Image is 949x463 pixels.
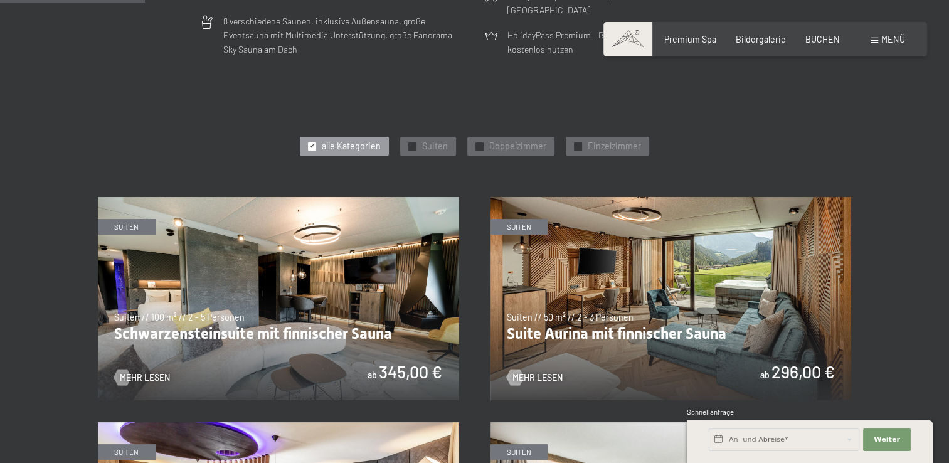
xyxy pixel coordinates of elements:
[98,422,459,429] a: Romantic Suite mit Bio-Sauna
[477,142,482,150] span: ✓
[490,197,852,204] a: Suite Aurina mit finnischer Sauna
[881,34,905,45] span: Menü
[223,14,467,57] p: 8 verschiedene Saunen, inklusive Außensauna, große Eventsauna mit Multimedia Unterstützung, große...
[736,34,786,45] a: Bildergalerie
[507,371,563,384] a: Mehr Lesen
[512,371,563,384] span: Mehr Lesen
[687,408,734,416] span: Schnellanfrage
[664,34,716,45] a: Premium Spa
[410,142,415,150] span: ✓
[507,28,751,56] p: HolidayPass Premium – Bus und Bahn in [GEOGRAPHIC_DATA] kostenlos nutzen
[576,142,581,150] span: ✓
[114,371,170,384] a: Mehr Lesen
[588,140,641,152] span: Einzelzimmer
[490,197,852,400] img: Suite Aurina mit finnischer Sauna
[310,142,315,150] span: ✓
[98,197,459,204] a: Schwarzensteinsuite mit finnischer Sauna
[98,197,459,400] img: Schwarzensteinsuite mit finnischer Sauna
[805,34,840,45] a: BUCHEN
[422,140,448,152] span: Suiten
[120,371,170,384] span: Mehr Lesen
[489,140,546,152] span: Doppelzimmer
[322,140,381,152] span: alle Kategorien
[863,428,911,451] button: Weiter
[874,435,900,445] span: Weiter
[490,422,852,429] a: Chaletsuite mit Bio-Sauna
